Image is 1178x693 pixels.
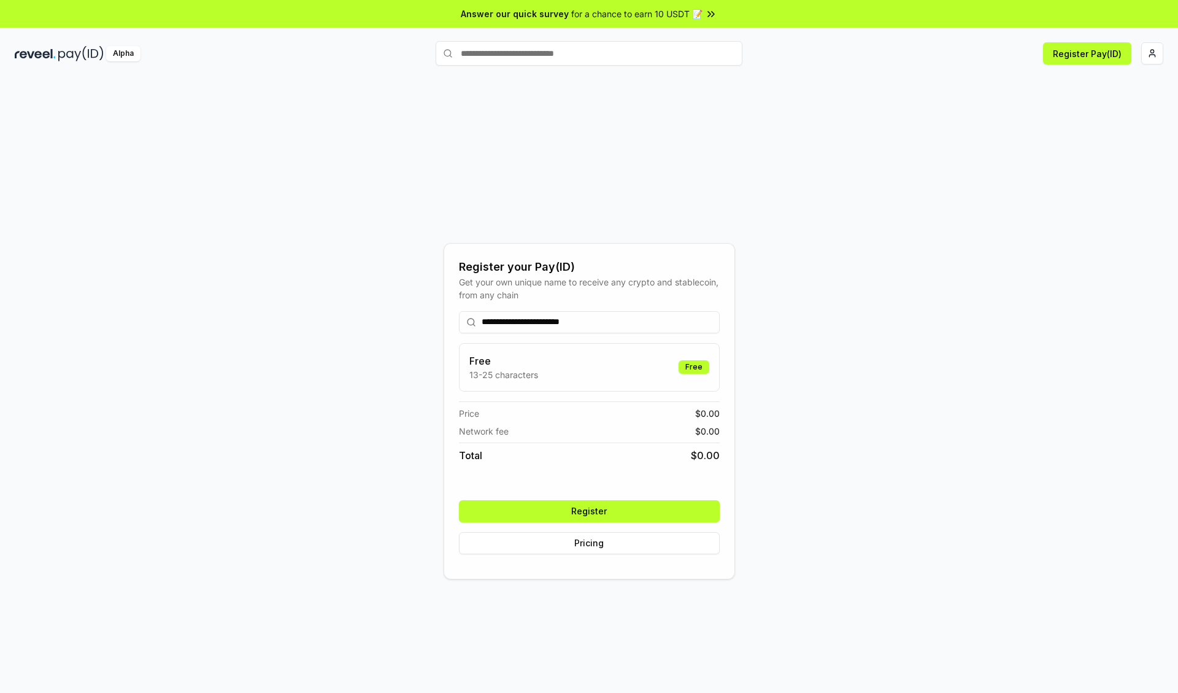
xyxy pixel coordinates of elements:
[459,258,720,276] div: Register your Pay(ID)
[15,46,56,61] img: reveel_dark
[459,532,720,554] button: Pricing
[106,46,141,61] div: Alpha
[679,360,709,374] div: Free
[459,276,720,301] div: Get your own unique name to receive any crypto and stablecoin, from any chain
[469,368,538,381] p: 13-25 characters
[459,500,720,522] button: Register
[461,7,569,20] span: Answer our quick survey
[691,448,720,463] span: $ 0.00
[58,46,104,61] img: pay_id
[1043,42,1131,64] button: Register Pay(ID)
[459,448,482,463] span: Total
[459,407,479,420] span: Price
[469,354,538,368] h3: Free
[459,425,509,438] span: Network fee
[571,7,703,20] span: for a chance to earn 10 USDT 📝
[695,407,720,420] span: $ 0.00
[695,425,720,438] span: $ 0.00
